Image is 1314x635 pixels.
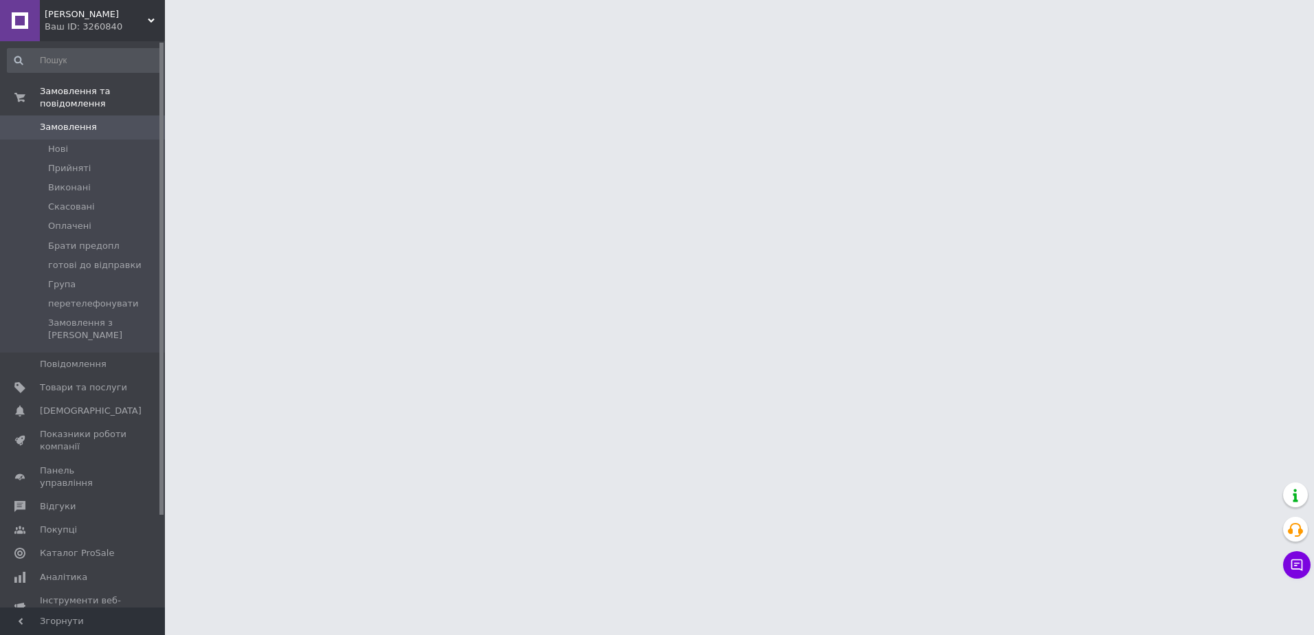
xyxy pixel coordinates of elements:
span: [DEMOGRAPHIC_DATA] [40,405,142,417]
span: Показники роботи компанії [40,428,127,453]
span: Нові [48,143,68,155]
span: Замовлення [40,121,97,133]
span: Товари та послуги [40,381,127,394]
span: Виконані [48,181,91,194]
span: Аналітика [40,571,87,583]
span: Світ Приманки [45,8,148,21]
span: Замовлення з [PERSON_NAME] [48,317,161,342]
span: Брати предопл [48,240,120,252]
span: Група [48,278,76,291]
span: Покупці [40,524,77,536]
span: Скасовані [48,201,95,213]
span: готові до відправки [48,259,142,271]
span: Каталог ProSale [40,547,114,559]
span: Повідомлення [40,358,107,370]
span: Оплачені [48,220,91,232]
button: Чат з покупцем [1283,551,1311,579]
span: Замовлення та повідомлення [40,85,165,110]
div: Ваш ID: 3260840 [45,21,165,33]
input: Пошук [7,48,162,73]
span: Відгуки [40,500,76,513]
span: Панель управління [40,465,127,489]
span: Інструменти веб-майстра та SEO [40,594,127,619]
span: Прийняті [48,162,91,175]
span: перетелефонувати [48,298,139,310]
